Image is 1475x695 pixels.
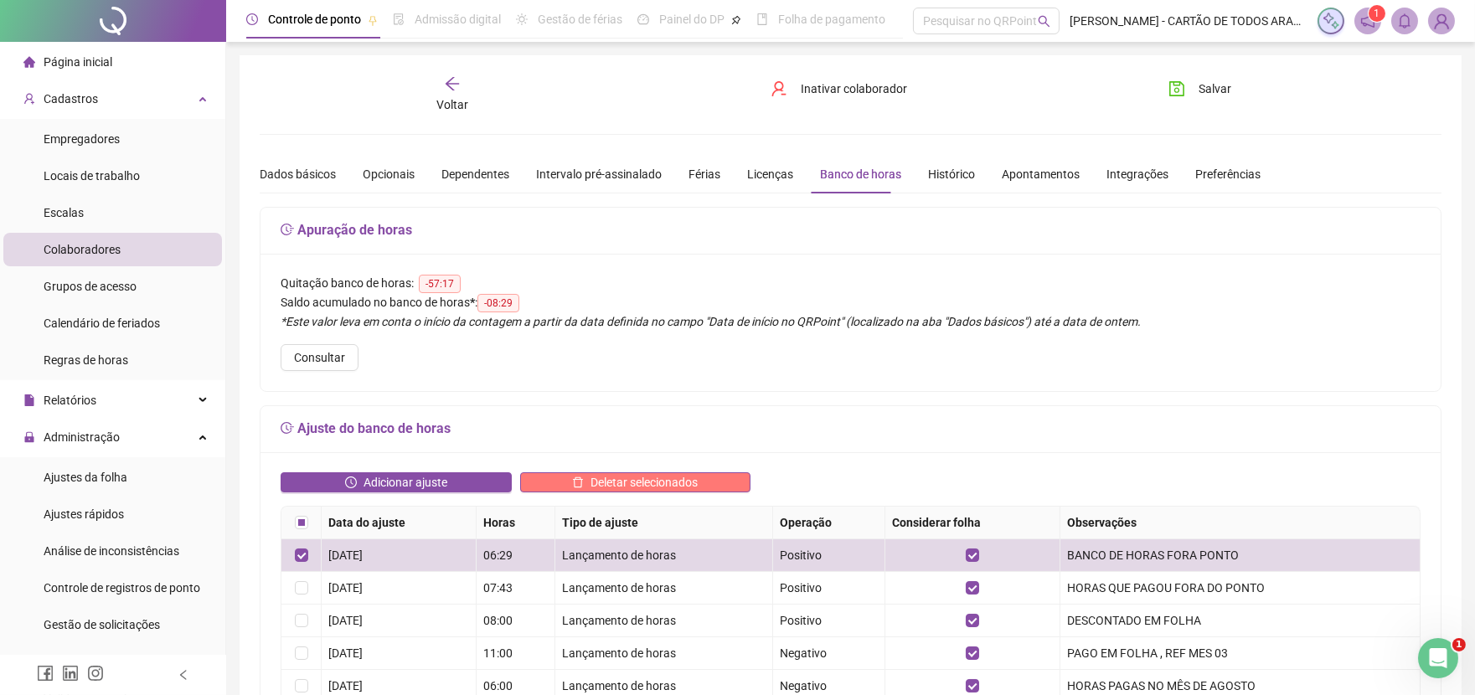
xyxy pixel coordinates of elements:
span: book [756,13,768,25]
span: Locais de trabalho [44,169,140,183]
span: field-time [281,223,294,236]
th: Horas [477,507,554,539]
div: Positivo [780,546,878,564]
div: [DATE] [328,677,469,695]
span: Análise de inconsistências [44,544,179,558]
span: -57:17 [419,275,461,293]
span: Página inicial [44,55,112,69]
td: PAGO EM FOLHA , REF MES 03 [1060,637,1421,670]
div: Férias [689,165,720,183]
span: Quitação banco de horas: [281,276,414,290]
span: Ajustes rápidos [44,507,124,521]
div: Histórico [928,165,975,183]
td: 07:43 [477,572,554,605]
div: Licenças [747,165,793,183]
span: Inativar colaborador [801,80,907,98]
span: delete [572,476,584,488]
sup: 1 [1369,5,1385,22]
span: pushpin [368,15,378,25]
button: Adicionar ajuste [281,472,512,492]
td: 08:00 [477,605,554,637]
th: Considerar folha [885,507,1060,539]
span: instagram [87,665,104,682]
img: sparkle-icon.fc2bf0ac1784a2077858766a79e2daf3.svg [1322,12,1340,30]
span: pushpin [731,15,741,25]
span: Colaboradores [44,243,121,256]
span: Controle de registros de ponto [44,581,200,595]
span: Salvar [1199,80,1231,98]
div: Positivo [780,611,878,630]
div: Dados básicos [260,165,336,183]
div: Lançamento de horas [562,677,766,695]
span: Regras de horas [44,353,128,367]
td: BANCO DE HORAS FORA PONTO [1060,539,1421,572]
span: 1 [1374,8,1380,19]
span: Gestão de solicitações [44,618,160,631]
th: Operação [773,507,885,539]
span: lock [23,431,35,443]
img: 43281 [1429,8,1454,33]
span: bell [1397,13,1412,28]
span: clock-circle [345,476,357,488]
span: file [23,394,35,406]
button: Consultar [281,344,358,371]
span: Admissão digital [415,13,501,26]
span: linkedin [62,665,79,682]
span: facebook [37,665,54,682]
div: Dependentes [441,165,509,183]
div: Negativo [780,677,878,695]
td: DESCONTADO EM FOLHA [1060,605,1421,637]
div: [DATE] [328,611,469,630]
button: Inativar colaborador [758,75,920,102]
span: Painel do DP [659,13,725,26]
td: 11:00 [477,637,554,670]
span: Voltar [436,98,468,111]
span: Escalas [44,206,84,219]
span: Deletar selecionados [591,473,698,492]
span: [PERSON_NAME] - CARTÃO DE TODOS ARARAS [1070,12,1307,30]
button: Salvar [1156,75,1244,102]
span: 1 [1452,638,1466,651]
td: HORAS QUE PAGOU FORA DO PONTO [1060,572,1421,605]
span: sun [516,13,528,25]
span: dashboard [637,13,649,25]
th: Observações [1060,507,1421,539]
span: Controle de ponto [268,13,361,26]
span: Saldo acumulado no banco de horas [281,296,470,309]
span: left [178,669,189,681]
div: Lançamento de horas [562,546,766,564]
span: Administração [44,430,120,444]
div: Lançamento de horas [562,611,766,630]
span: file-done [393,13,405,25]
span: Adicionar ajuste [364,473,447,492]
button: Deletar selecionados [520,472,751,492]
div: Banco de horas [820,165,901,183]
span: field-time [281,421,294,435]
h5: Apuração de horas [281,220,1421,240]
span: save [1168,80,1185,97]
span: notification [1360,13,1375,28]
th: Tipo de ajuste [555,507,773,539]
span: user-delete [771,80,787,97]
span: -08:29 [477,294,519,312]
div: Integrações [1106,165,1168,183]
div: Apontamentos [1002,165,1080,183]
div: Lançamento de horas [562,644,766,662]
div: Positivo [780,579,878,597]
td: 06:29 [477,539,554,572]
span: Empregadores [44,132,120,146]
span: arrow-left [444,75,461,92]
div: Lançamento de horas [562,579,766,597]
h5: Ajuste do banco de horas [281,419,1421,439]
div: Negativo [780,644,878,662]
span: search [1038,15,1050,28]
div: [DATE] [328,644,469,662]
div: Opcionais [363,165,415,183]
span: Cadastros [44,92,98,106]
span: home [23,56,35,68]
span: Calendário de feriados [44,317,160,330]
iframe: Intercom live chat [1418,638,1458,678]
div: [DATE] [328,579,469,597]
span: Folha de pagamento [778,13,885,26]
div: [DATE] [328,546,469,564]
